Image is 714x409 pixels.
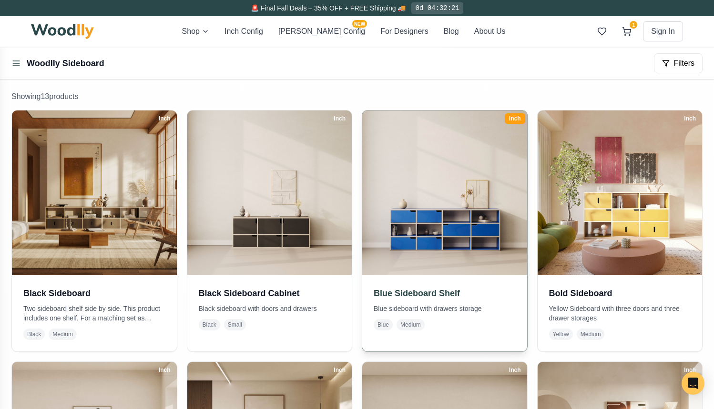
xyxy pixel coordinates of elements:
[23,329,45,340] span: Black
[23,304,165,323] p: Two sideboard shelf side by side. This product includes one shelf. For a matching set as shown in...
[27,59,104,68] a: Woodlly Sideboard
[630,21,637,29] span: 1
[444,26,459,37] button: Blog
[278,26,365,37] button: [PERSON_NAME] ConfigNEW
[577,329,605,340] span: Medium
[380,26,428,37] button: For Designers
[329,113,350,124] div: Inch
[358,106,531,279] img: Blue Sideboard Shelf
[23,287,165,300] h3: Black Sideboard
[12,110,177,275] img: Black Sideboard
[682,372,704,395] div: Open Intercom Messenger
[411,2,463,14] div: 0d 04:32:21
[49,329,77,340] span: Medium
[549,287,691,300] h3: Bold Sideboard
[538,110,703,275] img: Bold Sideboard
[182,26,209,37] button: Shop
[374,287,516,300] h3: Blue Sideboard Shelf
[643,21,683,41] button: Sign In
[154,365,175,375] div: Inch
[352,20,367,28] span: NEW
[199,287,341,300] h3: Black Sideboard Cabinet
[199,319,220,330] span: Black
[187,110,352,275] img: Black Sideboard Cabinet
[31,24,94,39] img: Woodlly
[474,26,506,37] button: About Us
[549,329,573,340] span: Yellow
[654,53,703,73] button: Filters
[505,113,525,124] div: Inch
[224,26,263,37] button: Inch Config
[397,319,425,330] span: Medium
[505,365,525,375] div: Inch
[374,304,516,313] p: Blue sideboard with drawers storage
[154,113,175,124] div: Inch
[224,319,246,330] span: Small
[251,4,406,12] span: 🚨 Final Fall Deals – 35% OFF + FREE Shipping 🚚
[680,113,700,124] div: Inch
[329,365,350,375] div: Inch
[11,91,703,102] p: Showing 13 product s
[680,365,700,375] div: Inch
[673,58,694,69] span: Filters
[374,319,393,330] span: Blue
[618,23,635,40] button: 1
[549,304,691,323] p: Yellow Sideboard with three doors and three drawer storages
[199,304,341,313] p: Black sideboard with doors and drawers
